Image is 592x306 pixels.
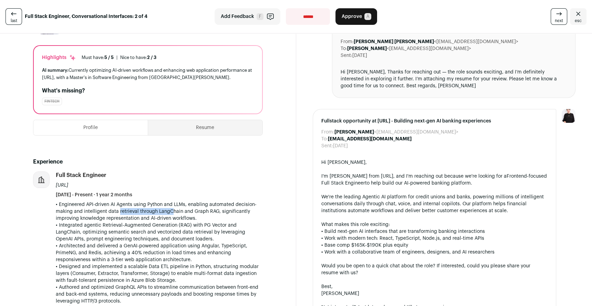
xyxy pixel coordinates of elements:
[352,52,367,59] dd: [DATE]
[321,136,328,142] dt: To:
[354,38,518,45] dd: <[EMAIL_ADDRESS][DOMAIN_NAME]>
[321,283,548,290] div: Best,
[333,142,348,149] dd: [DATE]
[321,221,548,228] div: What makes this role exciting:
[56,171,106,179] div: Full Stack Engineer
[341,52,352,59] dt: Sent:
[575,18,582,23] span: esc
[25,13,147,20] strong: Full Stack Engineer, Conversational Interfaces: 2 of 4
[82,55,114,60] div: Must have:
[334,130,374,135] b: [PERSON_NAME]
[82,55,156,60] ul: |
[33,120,148,135] button: Profile
[11,18,17,23] span: last
[341,13,362,20] span: Approve
[42,87,254,95] h2: What's missing?
[321,235,548,242] div: • Work with modern tech: React, TypeScript, Node.js, and real-time APIs
[334,129,458,136] dd: <[EMAIL_ADDRESS][DOMAIN_NAME]>
[42,67,254,81] div: Currently optimizing AI-driven workflows and enhancing web application performance at [URL], with...
[321,242,548,249] div: • Base comp $165K-$190K plus equity
[321,249,548,256] div: • Work with a collaborative team of engineers, designers, and AI researchers
[220,13,254,20] span: Add Feedback
[33,172,49,188] img: company-logo-placeholder-414d4e2ec0e2ddebbe968bf319fdfe5acfe0c9b87f798d344e800bc9a89632a0.png
[562,109,575,123] img: 9240684-medium_jpg
[354,39,434,44] b: [PERSON_NAME] [PERSON_NAME]
[321,173,548,187] div: I'm [PERSON_NAME] from [URL], and I'm reaching out because we're looking for a to help build our ...
[364,13,371,20] span: A
[570,8,586,25] a: Close
[555,18,563,23] span: next
[321,118,548,125] span: Fullstack opportunity at [URL] - Building next-gen AI banking experiences
[148,120,262,135] button: Resume
[551,8,567,25] a: next
[335,8,377,25] button: Approve A
[321,228,548,235] div: • Build next-gen AI interfaces that are transforming banking interactions
[257,13,263,20] span: F
[347,46,387,51] b: [PERSON_NAME]
[56,201,263,305] p: • Engineered API-driven AI Agents using Python and LLMs, enabling automated decision-making and i...
[6,8,22,25] a: last
[215,8,280,25] button: Add Feedback F
[321,159,548,166] div: Hi [PERSON_NAME],
[341,69,567,89] div: Hi [PERSON_NAME], Thanks for reaching out — the role sounds exciting, and I’m definitely interest...
[42,54,76,61] div: Highlights
[42,68,69,72] span: AI summary:
[328,137,412,141] b: [EMAIL_ADDRESS][DOMAIN_NAME]
[321,290,548,297] div: [PERSON_NAME]
[341,45,347,52] dt: To:
[321,129,334,136] dt: From:
[321,263,548,276] div: Would you be open to a quick chat about the role? If interested, could you please share your resu...
[321,142,333,149] dt: Sent:
[42,98,62,105] div: Fintech
[104,55,114,60] span: 5 / 5
[120,55,156,60] div: Nice to have:
[341,38,354,45] dt: From:
[56,191,132,198] span: [DATE] - Present · 1 year 2 months
[321,194,548,214] div: We're the leading Agentic AI platform for credit unions and banks, powering millions of intellige...
[33,158,263,166] h2: Experience
[56,183,68,188] span: [URL]
[347,45,471,52] dd: <[EMAIL_ADDRESS][DOMAIN_NAME]>
[147,55,156,60] span: 2 / 3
